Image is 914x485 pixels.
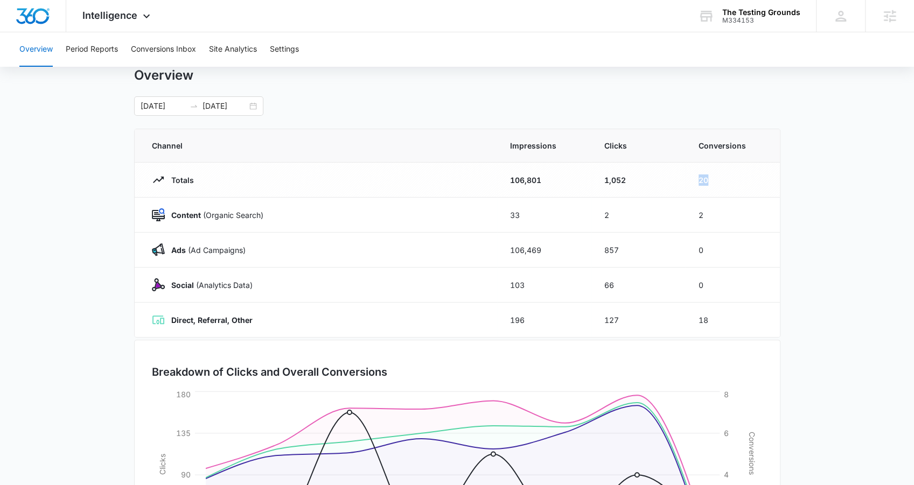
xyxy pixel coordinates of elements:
[180,470,190,479] tspan: 90
[17,17,26,26] img: logo_orange.svg
[591,163,686,198] td: 1,052
[152,208,165,221] img: Content
[152,278,165,291] img: Social
[165,174,194,186] p: Totals
[724,390,729,399] tspan: 8
[604,140,673,151] span: Clicks
[699,140,763,151] span: Conversions
[497,303,591,338] td: 196
[497,233,591,268] td: 106,469
[270,32,299,67] button: Settings
[141,100,185,112] input: Start date
[176,428,190,438] tspan: 135
[209,32,257,67] button: Site Analytics
[510,140,578,151] span: Impressions
[131,32,196,67] button: Conversions Inbox
[152,140,484,151] span: Channel
[171,315,253,325] strong: Direct, Referral, Other
[497,268,591,303] td: 103
[152,243,165,256] img: Ads
[134,67,193,83] h1: Overview
[497,198,591,233] td: 33
[176,390,190,399] tspan: 180
[686,303,780,338] td: 18
[722,8,800,17] div: account name
[497,163,591,198] td: 106,801
[591,198,686,233] td: 2
[30,17,53,26] div: v 4.0.25
[591,268,686,303] td: 66
[29,62,38,71] img: tab_domain_overview_orange.svg
[190,102,198,110] span: swap-right
[686,233,780,268] td: 0
[41,64,96,71] div: Domain Overview
[165,279,253,291] p: (Analytics Data)
[17,28,26,37] img: website_grey.svg
[107,62,116,71] img: tab_keywords_by_traffic_grey.svg
[19,32,53,67] button: Overview
[157,454,166,475] tspan: Clicks
[724,428,729,438] tspan: 6
[686,198,780,233] td: 2
[28,28,118,37] div: Domain: [DOMAIN_NAME]
[724,470,729,479] tspan: 4
[82,10,137,21] span: Intelligence
[686,268,780,303] td: 0
[66,32,118,67] button: Period Reports
[591,303,686,338] td: 127
[203,100,247,112] input: End date
[165,209,263,221] p: (Organic Search)
[591,233,686,268] td: 857
[119,64,182,71] div: Keywords by Traffic
[171,210,201,220] strong: Content
[152,364,387,380] h3: Breakdown of Clicks and Overall Conversions
[190,102,198,110] span: to
[171,280,194,290] strong: Social
[748,432,757,475] tspan: Conversions
[171,245,186,255] strong: Ads
[722,17,800,24] div: account id
[686,163,780,198] td: 20
[165,244,246,256] p: (Ad Campaigns)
